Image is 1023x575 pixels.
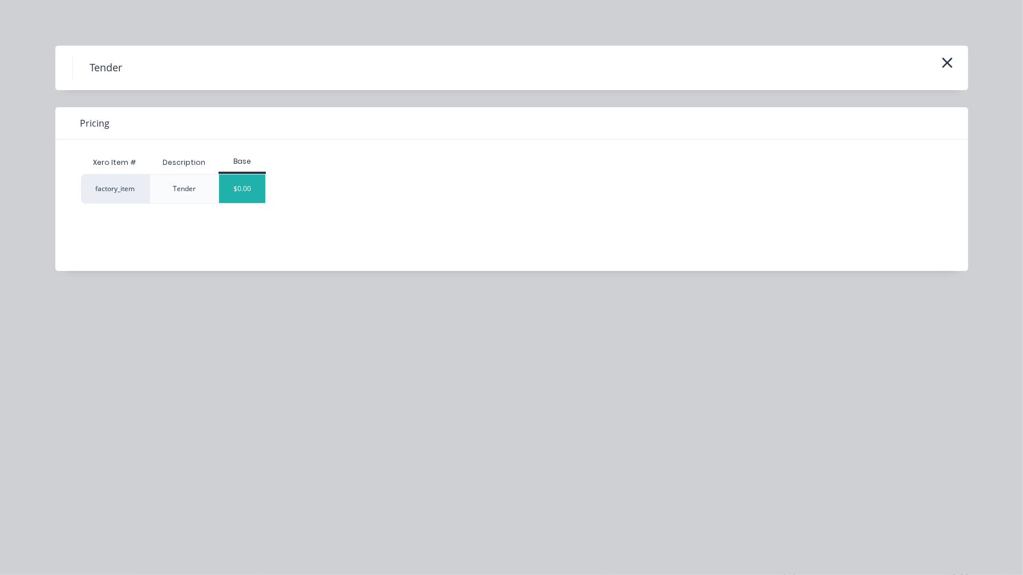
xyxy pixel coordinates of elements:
[219,175,265,203] div: $0.00
[173,184,196,194] div: Tender
[72,57,140,79] h4: Tender
[81,151,149,174] div: Xero Item #
[219,156,266,167] div: Base
[153,148,215,177] div: Description
[80,116,110,130] span: Pricing
[81,174,149,204] div: factory_item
